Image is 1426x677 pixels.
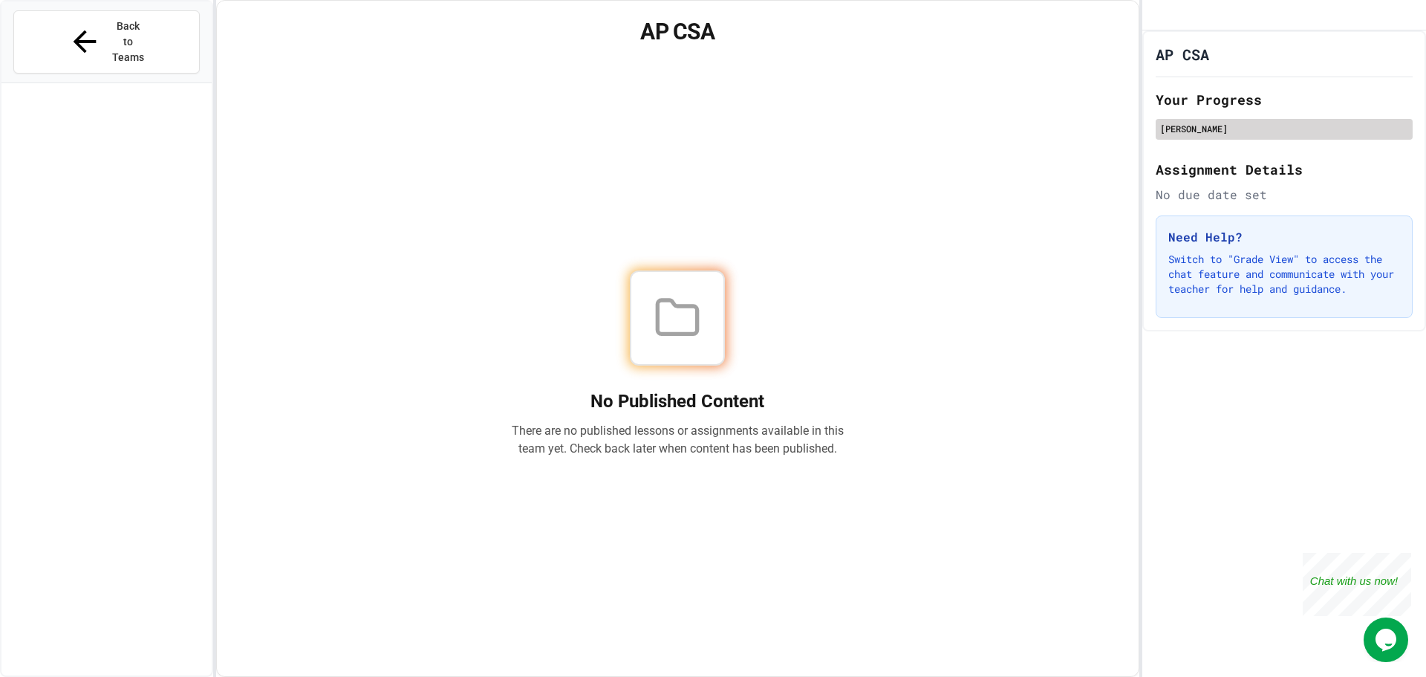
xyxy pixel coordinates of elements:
[235,19,1121,45] h1: AP CSA
[1168,252,1400,297] p: Switch to "Grade View" to access the chat feature and communicate with your teacher for help and ...
[111,19,146,65] span: Back to Teams
[13,10,200,74] button: Back to Teams
[1156,44,1209,65] h1: AP CSA
[1156,186,1413,204] div: No due date set
[1168,228,1400,246] h3: Need Help?
[511,389,844,413] h2: No Published Content
[1156,89,1413,110] h2: Your Progress
[1160,122,1408,135] div: [PERSON_NAME]
[1303,553,1411,616] iframe: chat widget
[511,422,844,458] p: There are no published lessons or assignments available in this team yet. Check back later when c...
[1156,159,1413,180] h2: Assignment Details
[1364,618,1411,662] iframe: chat widget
